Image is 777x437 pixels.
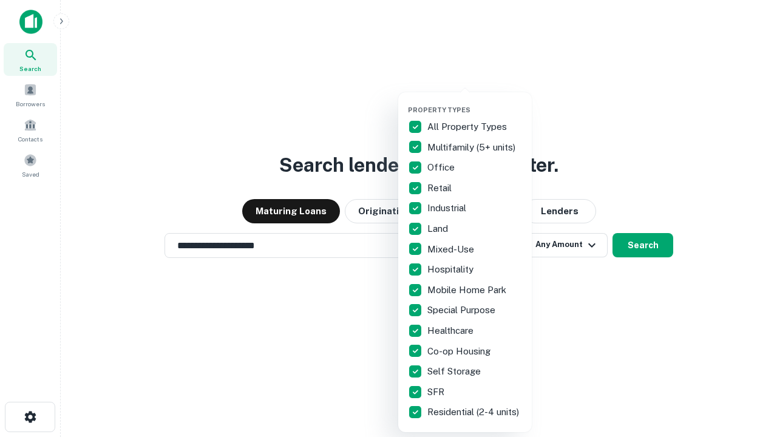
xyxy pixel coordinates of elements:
p: Multifamily (5+ units) [427,140,518,155]
p: SFR [427,385,447,399]
iframe: Chat Widget [716,340,777,398]
p: Healthcare [427,324,476,338]
p: Mixed-Use [427,242,477,257]
p: Co-op Housing [427,344,493,359]
p: Mobile Home Park [427,283,509,297]
p: Office [427,160,457,175]
p: Hospitality [427,262,476,277]
p: Special Purpose [427,303,498,317]
p: Land [427,222,450,236]
p: All Property Types [427,120,509,134]
p: Self Storage [427,364,483,379]
span: Property Types [408,106,470,113]
p: Residential (2-4 units) [427,405,521,419]
p: Retail [427,181,454,195]
p: Industrial [427,201,469,215]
